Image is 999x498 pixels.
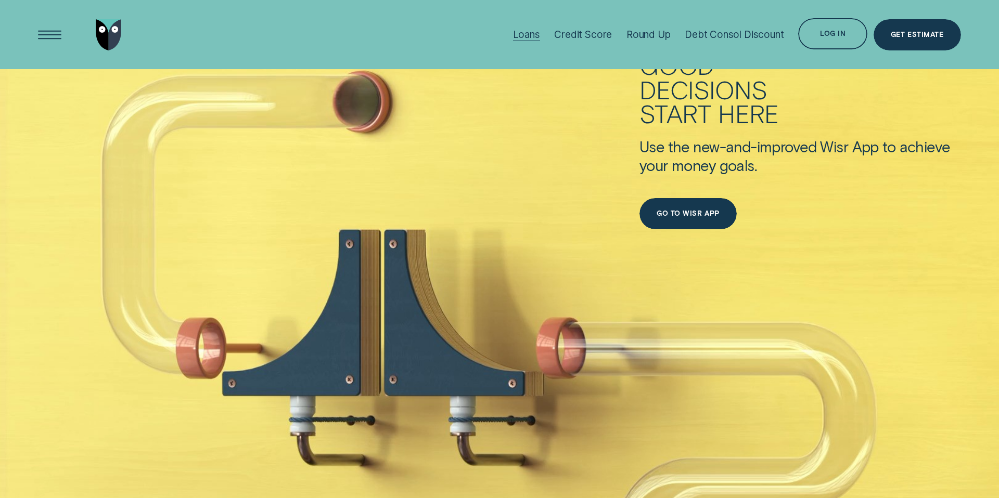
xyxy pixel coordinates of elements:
[882,137,895,156] div: to
[852,137,879,156] div: App
[34,19,66,50] button: Open Menu
[693,137,816,156] div: new-and-improved
[96,19,122,50] img: Wisr
[639,101,711,126] div: start
[798,18,867,49] button: Log in
[513,29,540,41] div: Loans
[820,137,848,156] div: Wisr
[900,137,950,156] div: achieve
[639,137,664,156] div: Use
[668,137,689,156] div: the
[685,29,784,41] div: Debt Consol Discount
[639,156,668,175] div: your
[720,156,757,175] div: goals.
[639,77,767,102] div: decisions
[554,29,612,41] div: Credit Score
[672,156,715,175] div: money
[639,198,737,229] a: Go to Wisr App
[874,19,961,50] a: Get Estimate
[718,101,779,126] div: here
[626,29,671,41] div: Round Up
